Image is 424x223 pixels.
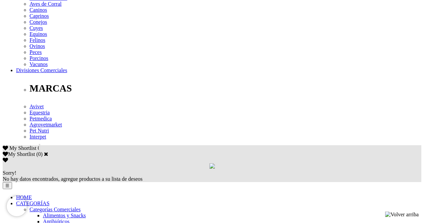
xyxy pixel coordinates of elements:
a: Ovinos [29,43,45,49]
a: Caprinos [29,13,49,19]
a: Peces [29,49,42,55]
span: ( ) [36,151,43,157]
span: My Shortlist [9,145,36,151]
a: Avivet [29,104,44,109]
a: Alimentos y Snacks [43,213,86,218]
label: My Shortlist [3,151,35,157]
a: Aves de Corral [29,1,62,7]
a: Equinos [29,31,47,37]
a: Cuyes [29,25,43,31]
a: Equestria [29,110,50,115]
p: MARCAS [29,83,421,94]
a: Felinos [29,37,45,43]
a: Pet Nutri [29,128,49,133]
a: Interpet [29,134,46,140]
a: Categorías Comerciales [29,207,80,212]
span: 0 [38,145,40,151]
a: Caninos [29,7,47,13]
img: loading.gif [209,163,215,169]
div: No hay datos encontrados, agregue productos a su lista de deseos [3,170,421,182]
label: 0 [38,151,41,157]
img: Volver arriba [385,212,419,218]
a: Conejos [29,19,47,25]
a: Vacunos [29,61,48,67]
span: Sorry! [3,170,16,176]
a: Cerrar [44,151,48,157]
a: Divisiones Comerciales [16,67,67,73]
a: Porcinos [29,55,48,61]
a: CATEGORÍAS [16,201,50,206]
a: HOME [16,194,32,200]
a: Petmedica [29,116,52,121]
button: ☰ [3,182,12,189]
iframe: Brevo live chat [7,196,27,216]
a: Agrovetmarket [29,122,62,127]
